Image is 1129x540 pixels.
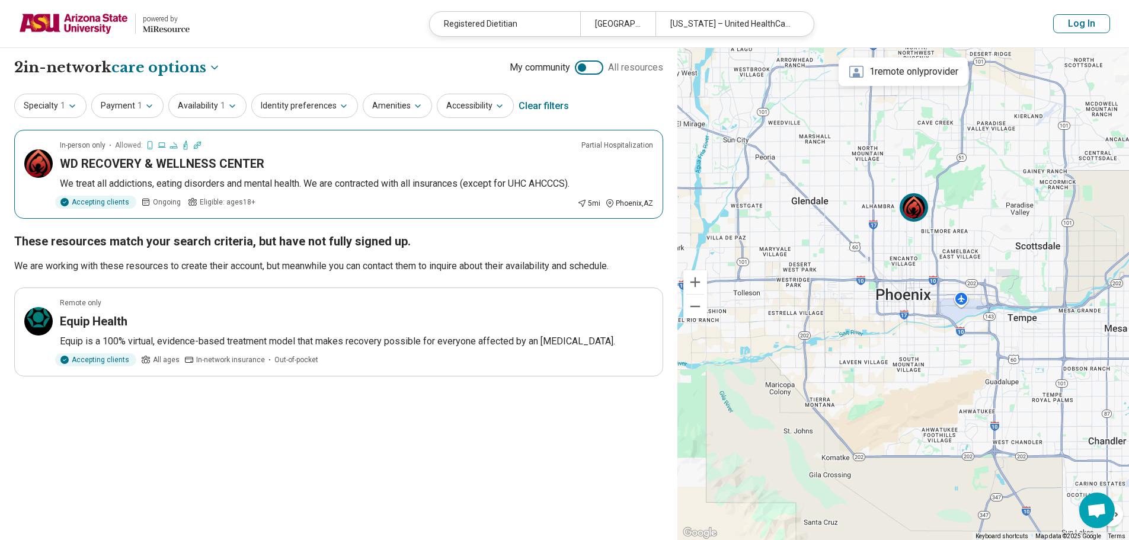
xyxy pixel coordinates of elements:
[115,140,143,151] span: Allowed:
[60,155,264,172] h3: WD RECOVERY & WELLNESS CENTER
[143,14,190,24] div: powered by
[14,233,663,250] h2: These resources match your search criteria, but have not fully signed up.
[683,270,707,294] button: Zoom in
[274,354,318,365] span: Out-of-pocket
[14,259,663,273] p: We are working with these resources to create their account, but meanwhile you can contact them t...
[655,12,806,36] div: [US_STATE] – United HealthCare Student Resources
[430,12,580,36] div: Registered Dietitian
[363,94,432,118] button: Amenities
[519,92,569,120] div: Clear filters
[577,198,600,209] div: 5 mi
[220,100,225,112] span: 1
[14,57,220,78] h1: 2 in-network
[251,94,358,118] button: Identity preferences
[1035,533,1101,539] span: Map data ©2025 Google
[19,9,190,38] a: Arizona State Universitypowered by
[200,197,255,207] span: Eligible: ages 18+
[60,177,653,191] p: We treat all addictions, eating disorders and mental health. We are contracted with all insurance...
[55,196,136,209] div: Accepting clients
[153,354,180,365] span: All ages
[91,94,164,118] button: Payment1
[510,60,570,75] span: My community
[608,60,663,75] span: All resources
[581,140,653,151] p: Partial Hospitalization
[1108,533,1125,539] a: Terms (opens in new tab)
[1079,493,1115,528] div: Open chat
[60,313,127,330] h3: Equip Health
[19,9,128,38] img: Arizona State University
[60,100,65,112] span: 1
[111,57,220,78] button: Care options
[60,334,653,349] p: Equip is a 100% virtual, evidence-based treatment model that makes recovery possible for everyone...
[153,197,181,207] span: Ongoing
[55,353,136,366] div: Accepting clients
[580,12,655,36] div: [GEOGRAPHIC_DATA], [GEOGRAPHIC_DATA]
[60,298,101,308] p: Remote only
[14,94,87,118] button: Specialty1
[196,354,265,365] span: In-network insurance
[60,140,105,151] p: In-person only
[137,100,142,112] span: 1
[437,94,514,118] button: Accessibility
[605,198,653,209] div: Phoenix , AZ
[683,295,707,318] button: Zoom out
[1053,14,1110,33] button: Log In
[168,94,247,118] button: Availability1
[839,57,968,86] div: 1 remote only provider
[111,57,206,78] span: care options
